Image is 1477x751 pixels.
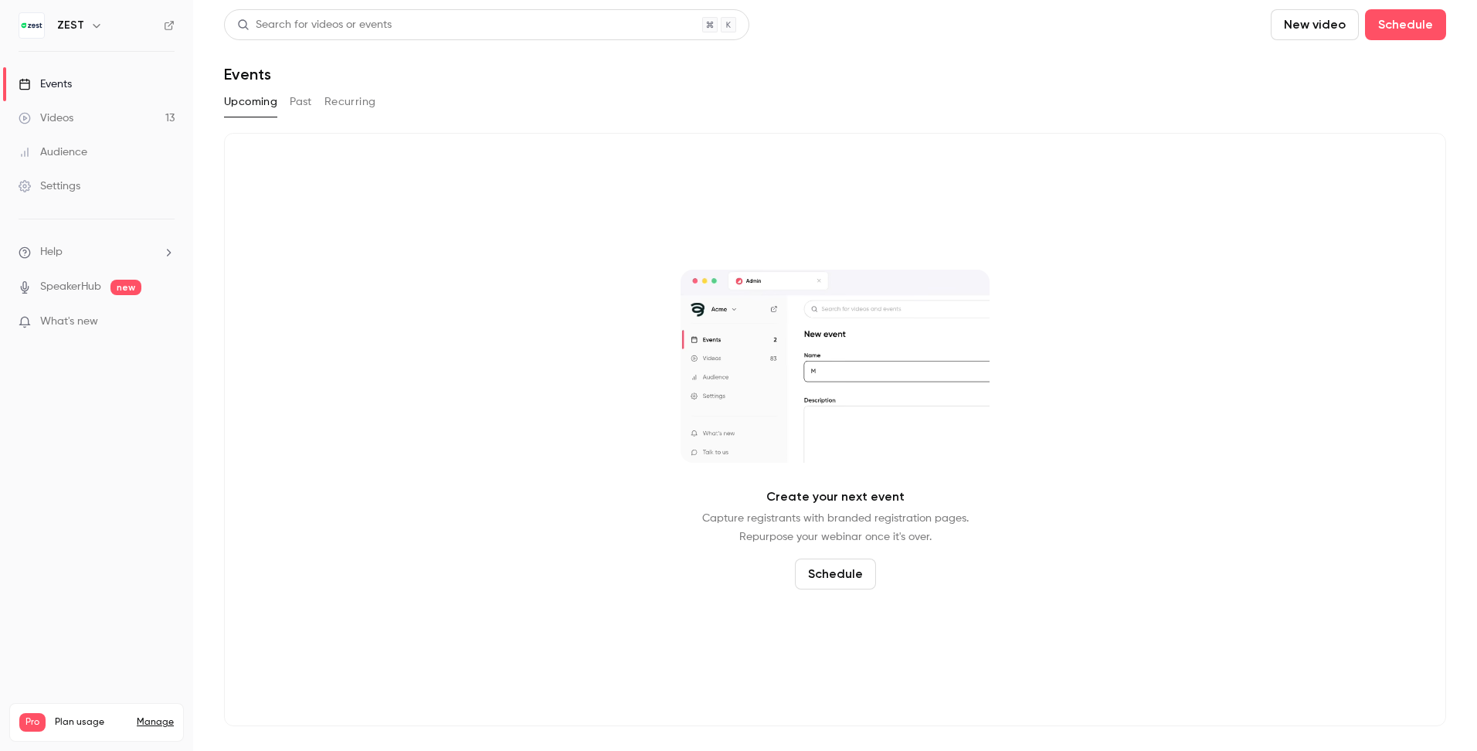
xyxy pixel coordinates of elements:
span: Plan usage [55,716,127,729]
button: Schedule [795,559,876,590]
span: What's new [40,314,98,330]
p: Capture registrants with branded registration pages. Repurpose your webinar once it's over. [702,509,969,546]
button: Schedule [1365,9,1446,40]
button: New video [1271,9,1359,40]
iframe: Noticeable Trigger [156,315,175,329]
span: Pro [19,713,46,732]
button: Upcoming [224,90,277,114]
a: SpeakerHub [40,279,101,295]
div: Search for videos or events [237,17,392,33]
div: Audience [19,144,87,160]
p: Create your next event [766,488,905,506]
img: ZEST [19,13,44,38]
button: Past [290,90,312,114]
div: Settings [19,178,80,194]
h6: ZEST [57,18,84,33]
a: Manage [137,716,174,729]
li: help-dropdown-opener [19,244,175,260]
div: Events [19,76,72,92]
span: Help [40,244,63,260]
h1: Events [224,65,271,83]
button: Recurring [324,90,376,114]
span: new [110,280,141,295]
div: Videos [19,110,73,126]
